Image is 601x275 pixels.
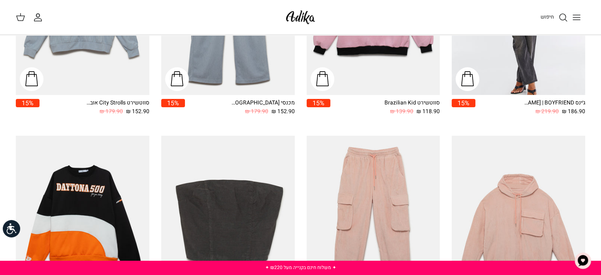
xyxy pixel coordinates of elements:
span: 118.90 ₪ [416,107,440,116]
a: חיפוש [541,13,568,22]
a: ✦ משלוח חינם בקנייה מעל ₪220 ✦ [265,264,336,271]
div: סווטשירט Brazilian Kid [377,99,440,107]
button: צ'אט [571,249,595,273]
span: 152.90 ₪ [126,107,149,116]
a: החשבון שלי [33,13,46,22]
span: 219.90 ₪ [535,107,559,116]
button: Toggle menu [568,9,585,26]
img: Adika IL [284,8,317,27]
div: מכנסי [GEOGRAPHIC_DATA] [232,99,295,107]
a: מכנסי [GEOGRAPHIC_DATA] 152.90 ₪ 179.90 ₪ [185,99,295,116]
a: 15% [452,99,475,116]
a: ג׳ינס All Or Nothing [PERSON_NAME] | BOYFRIEND 186.90 ₪ 219.90 ₪ [475,99,585,116]
span: 179.90 ₪ [100,107,123,116]
span: 15% [452,99,475,107]
span: 179.90 ₪ [245,107,268,116]
span: חיפוש [541,13,554,21]
a: סווטשירט City Strolls אוברסייז 152.90 ₪ 179.90 ₪ [40,99,149,116]
a: 15% [161,99,185,116]
div: סווטשירט City Strolls אוברסייז [86,99,149,107]
a: 15% [16,99,40,116]
a: סווטשירט Brazilian Kid 118.90 ₪ 139.90 ₪ [330,99,440,116]
span: 15% [307,99,330,107]
span: 15% [16,99,40,107]
span: 139.90 ₪ [390,107,413,116]
a: 15% [307,99,330,116]
span: 152.90 ₪ [271,107,295,116]
span: 186.90 ₪ [562,107,585,116]
div: ג׳ינס All Or Nothing [PERSON_NAME] | BOYFRIEND [522,99,585,107]
span: 15% [161,99,185,107]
